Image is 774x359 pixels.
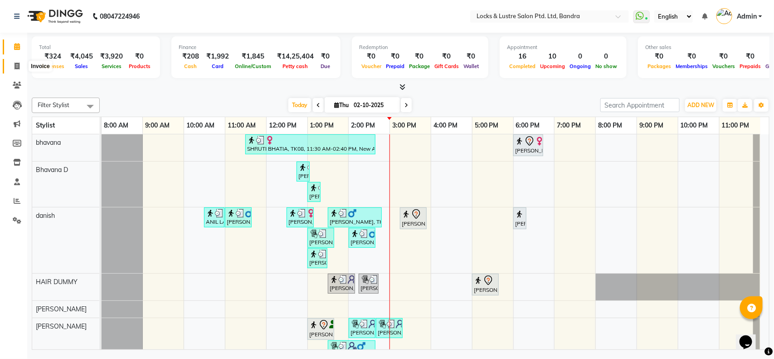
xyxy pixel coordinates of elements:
span: Vouchers [710,63,737,69]
a: 12:00 PM [267,119,299,132]
span: Admin [737,12,757,21]
div: ₹0 [645,51,673,62]
a: 9:00 PM [637,119,666,132]
div: ₹208 [179,51,203,62]
span: Memberships [673,63,710,69]
span: Petty cash [281,63,311,69]
a: 8:00 PM [596,119,624,132]
div: 10 [538,51,567,62]
span: Today [288,98,311,112]
div: Invoice [29,61,52,72]
a: 6:00 PM [514,119,542,132]
span: [PERSON_NAME] [36,322,87,330]
div: [PERSON_NAME], TK02, 01:00 PM-01:10 PM, Eyebrows Threading [308,183,320,201]
div: ₹0 [461,51,481,62]
span: Package [407,63,432,69]
a: 10:00 AM [184,119,217,132]
div: ₹0 [673,51,710,62]
div: ₹0 [127,51,153,62]
span: Filter Stylist [38,101,69,108]
div: [PERSON_NAME], TK18, 01:30 PM-02:50 PM, New MEN HAIRCUT 99- OG,New MENS [PERSON_NAME] / SIDE LOCK... [329,209,381,226]
span: Voucher [359,63,384,69]
div: ₹324 [39,51,67,62]
span: Card [209,63,226,69]
span: Due [318,63,332,69]
a: 3:00 PM [390,119,419,132]
div: [PERSON_NAME], TK21, 02:00 PM-02:40 PM, New MEN HAIRCUT 99- OG (₹1) [350,320,375,337]
div: [PERSON_NAME], TK15, 01:30 PM-02:40 PM, New MEN HAIRCUT 99- OG,BEARDO SERVICE [329,342,375,359]
span: No show [593,63,619,69]
div: ₹0 [432,51,461,62]
a: 7:00 PM [555,119,583,132]
div: Total [39,44,153,51]
img: logo [23,4,85,29]
div: [PERSON_NAME], TK15, 02:15 PM-02:45 PM, BEARDO SERVICE [360,275,378,292]
a: 5:00 PM [472,119,501,132]
span: HAIR DUMMY [36,278,78,286]
div: [PERSON_NAME], TK02, 12:45 PM-12:55 PM, Eyebrows Threading [297,163,309,180]
button: ADD NEW [685,99,716,112]
div: [PERSON_NAME], TK05, 06:00 PM-06:45 PM, PROMO-MANI+PEDI+GELPOLISH 999 [514,136,542,155]
div: [PERSON_NAME], TK12, 06:00 PM-06:15 PM, New MENS HAIR SET [514,209,526,228]
div: ₹0 [737,51,763,62]
span: Bhavana D [36,166,68,174]
a: 11:00 PM [720,119,752,132]
div: [PERSON_NAME], TK21, 02:40 PM-03:20 PM, New MEN HAIRCUT 99- OG (₹1) [377,320,402,337]
div: ₹3,920 [97,51,127,62]
div: [PERSON_NAME], TK17, 02:00 PM-02:40 PM, New MEN HAIRCUT 99- OG [350,229,375,246]
a: 4:00 PM [431,119,460,132]
div: [PERSON_NAME], TK07, 01:00 PM-01:40 PM, New WOMEN HAIRCUT 199 - OG [308,320,333,339]
span: bhavana [36,138,61,147]
a: 1:00 PM [308,119,336,132]
input: Search Appointment [600,98,680,112]
div: [PERSON_NAME], TK15, 01:30 PM-02:10 PM, New MEN HAIRCUT 99- OG [329,275,354,292]
div: 0 [567,51,593,62]
span: Cash [182,63,200,69]
span: Thu [332,102,351,108]
span: Online/Custom [233,63,273,69]
span: Gift Cards [432,63,461,69]
img: Admin [716,8,732,24]
a: 11:00 AM [225,119,258,132]
span: [PERSON_NAME] [36,305,87,313]
b: 08047224946 [100,4,140,29]
div: ₹0 [710,51,737,62]
div: ₹14,25,404 [273,51,317,62]
span: Wallet [461,63,481,69]
span: Packages [645,63,673,69]
span: Stylist [36,121,55,129]
div: ₹0 [407,51,432,62]
a: 2:00 PM [349,119,377,132]
span: danish [36,211,55,220]
div: [PERSON_NAME], TK01, 11:00 AM-11:40 AM, New MEN HAIRCUT 99- OG [226,209,251,226]
div: ₹0 [359,51,384,62]
span: Upcoming [538,63,567,69]
span: ADD NEW [687,102,714,108]
div: ₹1,845 [233,51,273,62]
div: ₹0 [384,51,407,62]
div: 0 [593,51,619,62]
div: [PERSON_NAME], TK16, 05:00 PM-05:40 PM, New WOMEN HAIRCUT 199 - OG [473,275,498,294]
span: Prepaids [737,63,763,69]
div: [PERSON_NAME], TK19, 01:00 PM-01:40 PM, New MEN HAIRCUT 99- OG (₹1) [308,229,333,246]
div: ANIL LAD, TK11, 10:30 AM-11:00 AM, BEARDO SERVICE [205,209,224,226]
span: Ongoing [567,63,593,69]
div: SHRUTI BHATIA, TK08, 11:30 AM-02:40 PM, New ACRYLIC EXTENSION HANDS / FEET,CHROME POLISH (₹699),P... [246,136,375,153]
span: Sales [73,63,91,69]
span: Services [99,63,124,69]
div: [PERSON_NAME], TK13, 03:15 PM-03:55 PM, New MEN HAIRCUT 99- OG [401,209,426,228]
span: Products [127,63,153,69]
div: ₹4,045 [67,51,97,62]
div: [PERSON_NAME], TK10, 01:00 PM-01:30 PM, BEARDO SERVICE [308,250,326,267]
span: Completed [507,63,538,69]
div: 16 [507,51,538,62]
iframe: chat widget [736,323,765,350]
div: Finance [179,44,333,51]
div: ₹1,992 [203,51,233,62]
a: 9:00 AM [143,119,172,132]
div: [PERSON_NAME], TK14, 12:30 PM-01:10 PM, New MEN HAIRCUT 99- OG [287,209,313,226]
a: 10:00 PM [678,119,711,132]
div: ₹0 [317,51,333,62]
a: 8:00 AM [102,119,131,132]
div: Appointment [507,44,619,51]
